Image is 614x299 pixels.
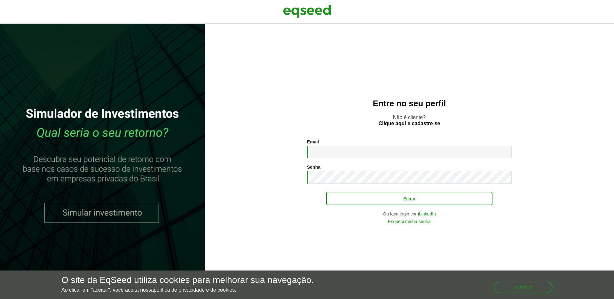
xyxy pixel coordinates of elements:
img: EqSeed Logo [283,3,331,19]
p: Não é cliente? [217,114,601,126]
p: Ao clicar em "aceitar", você aceita nossa . [61,287,314,293]
a: Esqueci minha senha [388,219,431,224]
a: LinkedIn [419,212,436,216]
button: Aceitar [494,282,553,293]
label: Senha [307,165,320,169]
h2: Entre no seu perfil [217,99,601,108]
button: Entrar [326,192,492,205]
div: Ou faça login com [307,212,512,216]
h5: O site da EqSeed utiliza cookies para melhorar sua navegação. [61,275,314,285]
a: política de privacidade e de cookies [154,287,235,293]
a: Clique aqui e cadastre-se [379,121,440,126]
label: Email [307,140,319,144]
